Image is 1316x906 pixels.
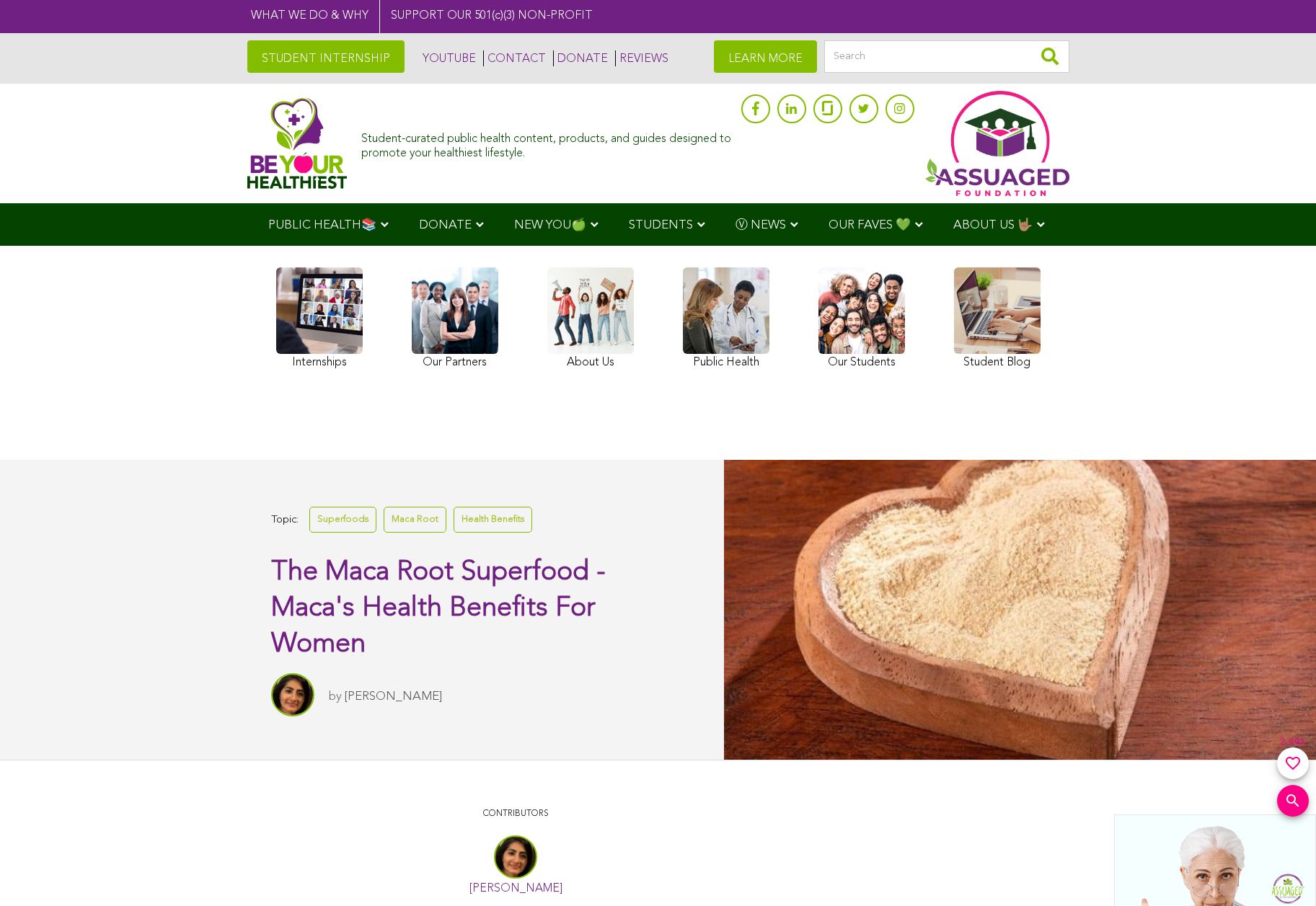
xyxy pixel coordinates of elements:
[822,101,832,115] img: glassdoor
[309,507,376,532] a: Superfoods
[271,559,606,658] span: The Maca Root Superfood - Maca's Health Benefits For Women
[419,219,472,231] span: DONATE
[469,883,562,894] a: [PERSON_NAME]
[419,50,476,66] a: YOUTUBE
[615,50,668,66] a: REVIEWS
[271,673,314,716] img: Sitara Darvish
[247,203,1069,246] div: Navigation Menu
[247,40,405,73] a: STUDENT INTERNSHIP
[736,219,786,231] span: Ⓥ NEWS
[925,91,1069,196] img: Assuaged App
[829,219,911,231] span: OUR FAVES 💚
[247,97,348,189] img: Assuaged
[483,50,546,66] a: CONTACT
[329,690,342,703] span: by
[268,219,376,231] span: PUBLIC HEALTH📚
[514,219,586,231] span: NEW YOU🍏
[384,507,446,532] a: Maca Root
[345,690,442,703] a: [PERSON_NAME]
[629,219,693,231] span: STUDENTS
[1244,837,1316,906] iframe: Chat Widget
[271,510,299,530] span: Topic:
[953,219,1033,231] span: ABOUT US 🤟🏽
[361,125,733,160] div: Student-curated public health content, products, and guides designed to promote your healthiest l...
[553,50,608,66] a: DONATE
[281,807,750,821] p: CONTRIBUTORS
[714,40,817,73] a: LEARN MORE
[454,507,532,532] a: Health Benefits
